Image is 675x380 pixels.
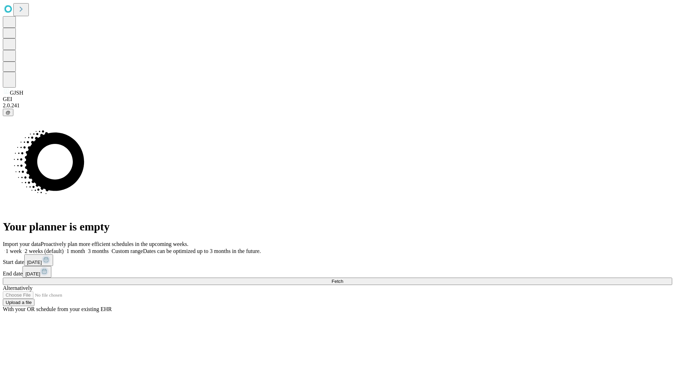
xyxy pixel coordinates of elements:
span: 1 month [66,248,85,254]
span: Dates can be optimized up to 3 months in the future. [143,248,261,254]
span: @ [6,110,11,115]
span: 1 week [6,248,22,254]
button: Upload a file [3,299,34,306]
div: 2.0.241 [3,102,672,109]
button: Fetch [3,278,672,285]
span: GJSH [10,90,23,96]
span: With your OR schedule from your existing EHR [3,306,112,312]
span: [DATE] [27,260,42,265]
button: [DATE] [24,254,53,266]
button: [DATE] [22,266,51,278]
div: GEI [3,96,672,102]
span: Alternatively [3,285,32,291]
div: End date [3,266,672,278]
span: Import your data [3,241,41,247]
h1: Your planner is empty [3,220,672,233]
span: Custom range [111,248,143,254]
span: 2 weeks (default) [25,248,64,254]
span: Fetch [332,279,343,284]
div: Start date [3,254,672,266]
span: Proactively plan more efficient schedules in the upcoming weeks. [41,241,188,247]
span: [DATE] [25,271,40,277]
button: @ [3,109,13,116]
span: 3 months [88,248,109,254]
